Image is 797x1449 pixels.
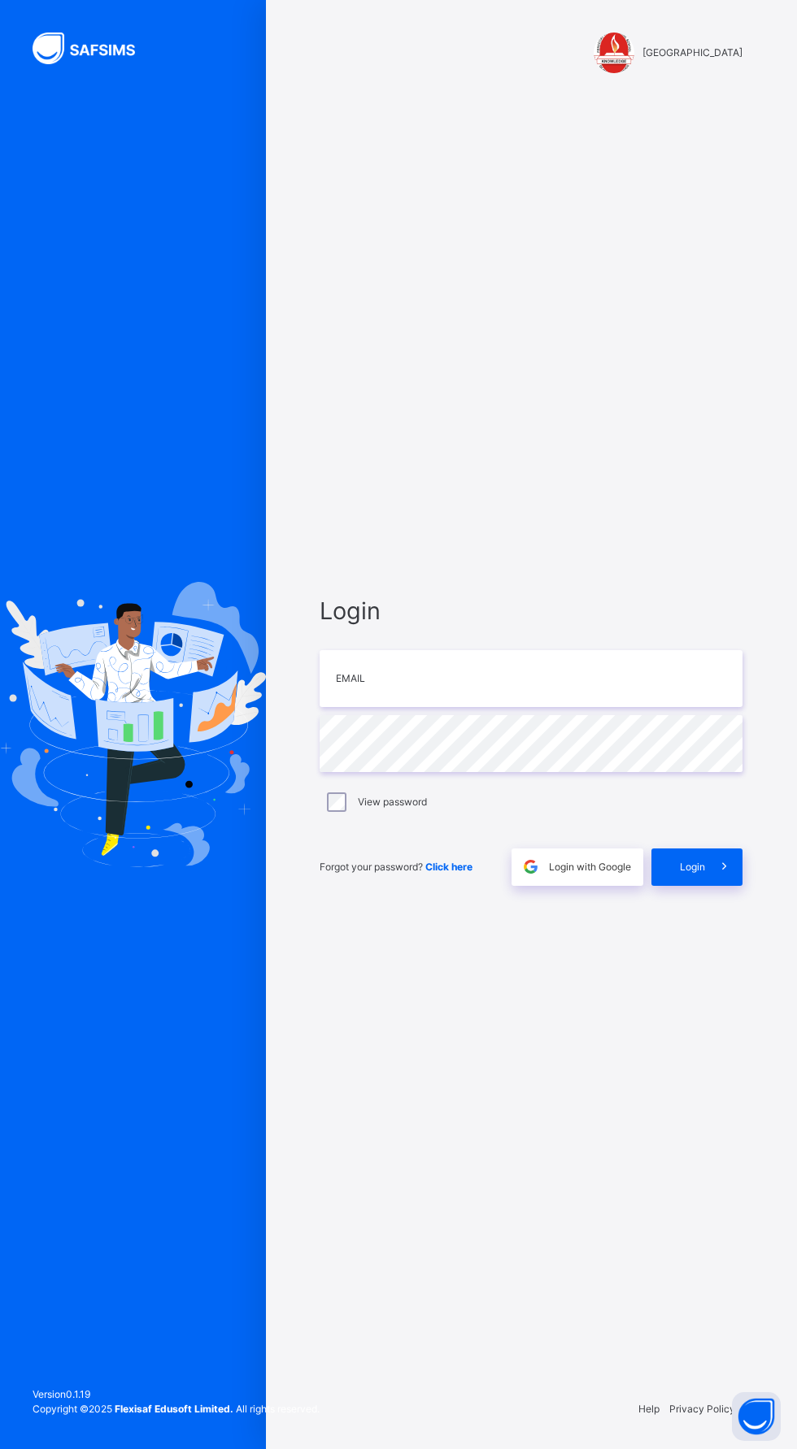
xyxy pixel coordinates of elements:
label: View password [358,795,427,809]
a: Help [638,1403,660,1415]
span: Login with Google [549,860,631,874]
a: Privacy Policy [669,1403,735,1415]
strong: Flexisaf Edusoft Limited. [115,1403,233,1415]
span: Forgot your password? [320,861,473,873]
img: SAFSIMS Logo [33,33,155,64]
img: google.396cfc9801f0270233282035f929180a.svg [521,857,540,876]
span: Login [320,593,743,628]
span: Version 0.1.19 [33,1387,320,1402]
button: Open asap [732,1392,781,1441]
span: Login [680,860,705,874]
a: Click here [425,861,473,873]
span: Copyright © 2025 All rights reserved. [33,1403,320,1415]
span: [GEOGRAPHIC_DATA] [642,46,743,60]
